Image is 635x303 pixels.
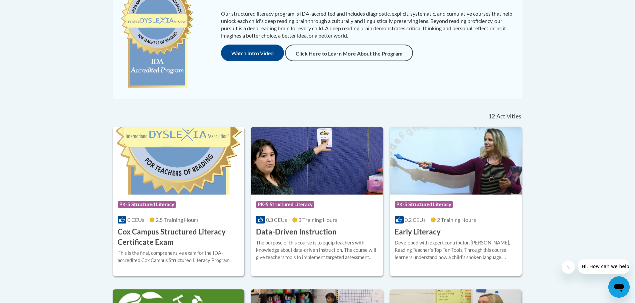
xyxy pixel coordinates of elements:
[118,249,240,264] div: This is the final, comprehensive exam for the IDA-accredited Cox Campus Structured Literacy Program.
[266,217,287,223] span: 0.3 CEUs
[578,259,630,274] iframe: Message from company
[395,201,453,208] span: PK-5 Structured Literacy
[221,10,516,39] p: Our structured literacy program is IDA-accredited and includes diagnostic, explicit, systematic, ...
[608,276,630,298] iframe: Button to launch messaging window
[488,113,495,120] span: 12
[256,227,337,237] h3: Data-Driven Instruction
[251,127,383,276] a: Course LogoPK-5 Structured Literacy0.3 CEUs3 Training Hours Data-Driven InstructionThe purpose of...
[562,260,575,274] iframe: Close message
[496,113,521,120] span: Activities
[390,127,522,276] a: Course LogoPK-5 Structured Literacy0.2 CEUs2 Training Hours Early LiteracyDeveloped with expert c...
[113,127,245,276] a: Course LogoPK-5 Structured Literacy0 CEUs2.5 Training Hours Cox Campus Structured Literacy Certif...
[4,5,54,10] span: Hi. How can we help?
[156,217,199,223] span: 2.5 Training Hours
[118,201,176,208] span: PK-5 Structured Literacy
[118,227,240,247] h3: Cox Campus Structured Literacy Certificate Exam
[256,201,314,208] span: PK-5 Structured Literacy
[256,239,378,261] div: The purpose of this course is to equip teachers with knowledge about data-driven instruction. The...
[395,227,441,237] h3: Early Literacy
[221,45,284,61] button: Watch Intro Video
[390,127,522,195] img: Course Logo
[113,127,245,195] img: Course Logo
[251,127,383,195] img: Course Logo
[405,217,426,223] span: 0.2 CEUs
[127,217,144,223] span: 0 CEUs
[298,217,337,223] span: 3 Training Hours
[395,239,517,261] div: Developed with expert contributor, [PERSON_NAME], Reading Teacherʹs Top Ten Tools. Through this c...
[437,217,476,223] span: 2 Training Hours
[285,45,413,61] a: Click Here to Learn More About the Program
